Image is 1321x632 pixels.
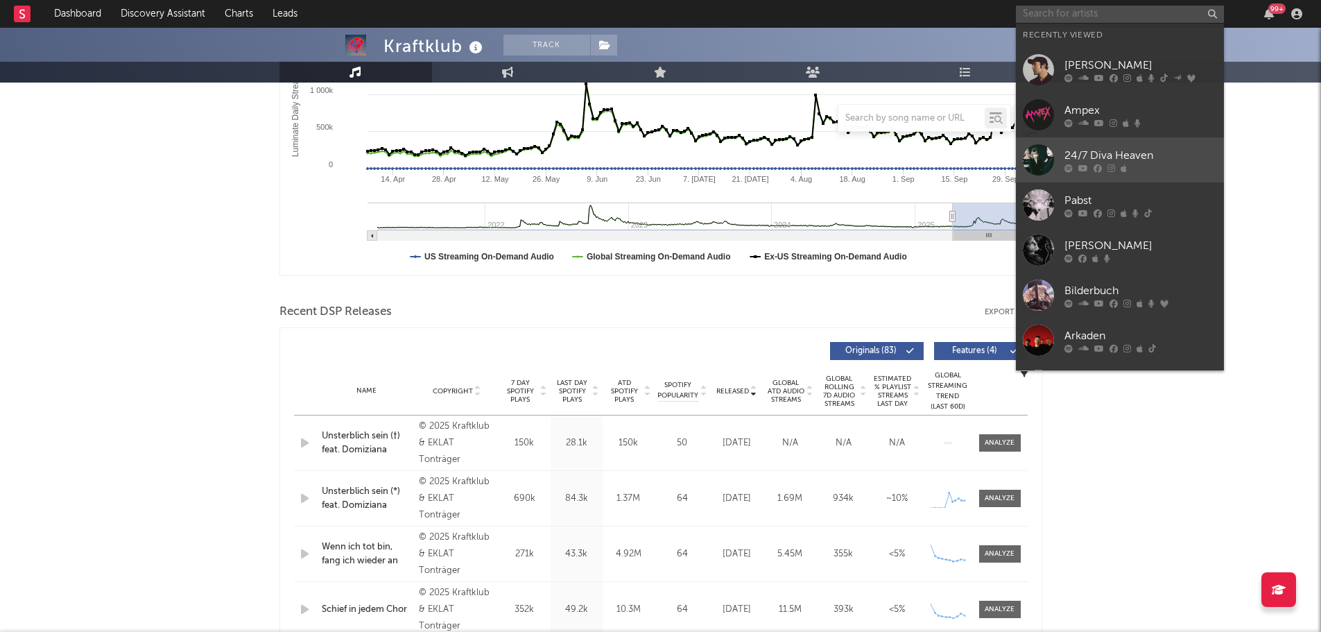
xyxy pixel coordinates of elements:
[1264,8,1274,19] button: 99+
[635,175,660,183] text: 23. Jun
[1016,228,1224,273] a: [PERSON_NAME]
[820,375,858,408] span: Global Rolling 7D Audio Streams
[1064,327,1217,344] div: Arkaden
[1064,282,1217,299] div: Bilderbuch
[554,379,591,404] span: Last Day Spotify Plays
[767,436,813,450] div: N/A
[290,69,300,157] text: Luminate Daily Streams
[658,603,707,617] div: 64
[1064,147,1217,164] div: 24/7 Diva Heaven
[503,35,590,55] button: Track
[1016,182,1224,228] a: Pabst
[874,436,920,450] div: N/A
[874,375,912,408] span: Estimated % Playlist Streams Last Day
[767,379,805,404] span: Global ATD Audio Streams
[309,86,333,94] text: 1 000k
[820,547,867,561] div: 355k
[431,175,456,183] text: 28. Apr
[587,175,607,183] text: 9. Jun
[874,492,920,506] div: ~ 10 %
[554,436,599,450] div: 28.1k
[606,547,651,561] div: 4.92M
[767,492,813,506] div: 1.69M
[383,35,486,58] div: Kraftklub
[1064,102,1217,119] div: Ampex
[328,160,332,169] text: 0
[767,547,813,561] div: 5.45M
[992,175,1018,183] text: 29. Sep
[732,175,768,183] text: 21. [DATE]
[658,436,707,450] div: 50
[502,436,547,450] div: 150k
[716,387,749,395] span: Released
[657,380,698,401] span: Spotify Popularity
[502,547,547,561] div: 271k
[1268,3,1286,14] div: 99 +
[424,252,554,262] text: US Streaming On-Demand Audio
[322,429,413,456] a: Unsterblich sein (†) feat. Domiziana
[714,492,760,506] div: [DATE]
[606,603,651,617] div: 10.3M
[433,387,473,395] span: Copyright
[874,547,920,561] div: <5%
[1064,237,1217,254] div: [PERSON_NAME]
[927,370,969,412] div: Global Streaming Trend (Last 60D)
[714,436,760,450] div: [DATE]
[767,603,813,617] div: 11.5M
[1016,318,1224,363] a: Arkaden
[502,379,539,404] span: 7 Day Spotify Plays
[820,603,867,617] div: 393k
[606,379,643,404] span: ATD Spotify Plays
[790,175,811,183] text: 4. Aug
[820,436,867,450] div: N/A
[1023,27,1217,44] div: Recently Viewed
[322,386,413,396] div: Name
[874,603,920,617] div: <5%
[419,529,494,579] div: © 2025 Kraftklub & EKLAT Tonträger
[941,175,967,183] text: 15. Sep
[502,603,547,617] div: 352k
[892,175,914,183] text: 1. Sep
[682,175,715,183] text: 7. [DATE]
[1016,92,1224,137] a: Ampex
[934,342,1028,360] button: Features(4)
[943,347,1007,355] span: Features ( 4 )
[481,175,509,183] text: 12. May
[714,547,760,561] div: [DATE]
[322,603,413,617] a: Schief in jedem Chor
[1016,137,1224,182] a: 24/7 Diva Heaven
[820,492,867,506] div: 934k
[533,175,560,183] text: 26. May
[606,436,651,450] div: 150k
[381,175,405,183] text: 14. Apr
[1064,57,1217,74] div: [PERSON_NAME]
[502,492,547,506] div: 690k
[322,540,413,567] a: Wenn ich tot bin, fang ich wieder an
[322,485,413,512] a: Unsterblich sein (*) feat. Domiziana
[839,175,865,183] text: 18. Aug
[419,474,494,524] div: © 2025 Kraftklub & EKLAT Tonträger
[586,252,730,262] text: Global Streaming On-Demand Audio
[606,492,651,506] div: 1.37M
[658,547,707,561] div: 64
[658,492,707,506] div: 64
[554,492,599,506] div: 84.3k
[1016,6,1224,23] input: Search for artists
[714,603,760,617] div: [DATE]
[554,547,599,561] div: 43.3k
[554,603,599,617] div: 49.2k
[838,113,985,124] input: Search by song name or URL
[1016,363,1224,408] a: AnnenMayKantereit
[839,347,903,355] span: Originals ( 83 )
[1016,47,1224,92] a: [PERSON_NAME]
[830,342,924,360] button: Originals(83)
[1016,273,1224,318] a: Bilderbuch
[279,304,392,321] span: Recent DSP Releases
[419,418,494,468] div: © 2025 Kraftklub & EKLAT Tonträger
[764,252,907,262] text: Ex-US Streaming On-Demand Audio
[985,308,1042,316] button: Export CSV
